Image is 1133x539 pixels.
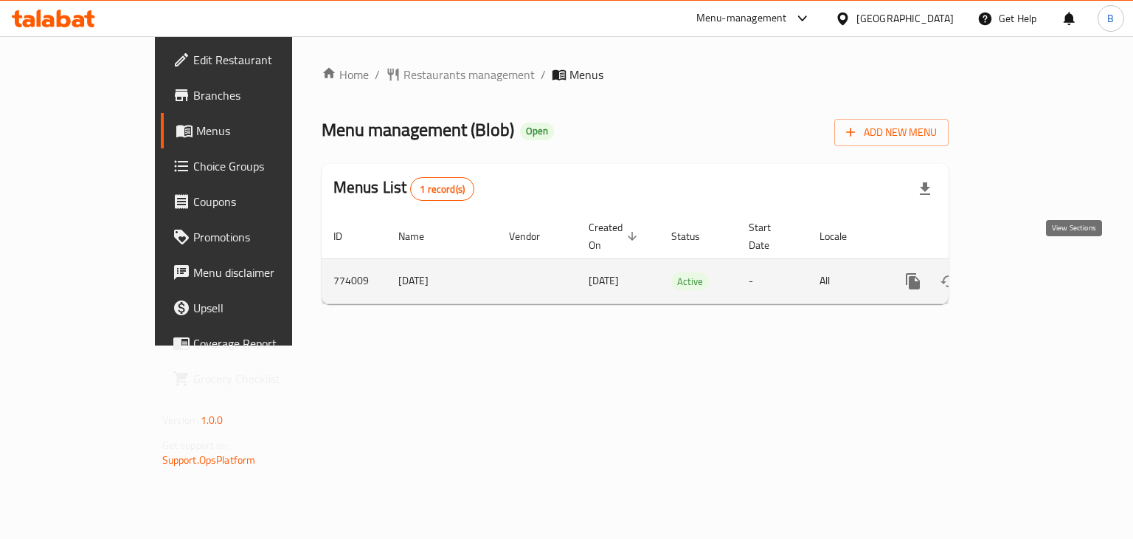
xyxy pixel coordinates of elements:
div: Open [520,123,554,140]
div: Export file [907,171,943,207]
span: Status [671,227,719,245]
a: Coverage Report [161,326,344,361]
span: Get support on: [162,436,230,455]
td: All [808,258,884,303]
a: Edit Restaurant [161,42,344,78]
button: more [895,264,931,299]
span: ID [333,227,361,245]
a: Choice Groups [161,148,344,184]
span: Open [520,125,554,137]
a: Menus [161,113,344,148]
span: Upsell [193,299,333,317]
th: Actions [884,214,1049,259]
span: Version: [162,411,198,430]
a: Coupons [161,184,344,219]
div: Total records count [410,177,474,201]
h2: Menus List [333,176,474,201]
a: Restaurants management [386,66,535,83]
a: Branches [161,78,344,113]
span: Restaurants management [403,66,535,83]
span: Add New Menu [846,123,937,142]
a: Promotions [161,219,344,255]
span: 1.0.0 [201,411,224,430]
span: Branches [193,86,333,104]
span: Coverage Report [193,334,333,352]
span: Start Date [749,219,790,254]
div: Menu-management [696,10,787,27]
td: - [737,258,808,303]
span: Edit Restaurant [193,51,333,69]
span: [DATE] [589,271,619,290]
a: Grocery Checklist [161,361,344,396]
span: Menu disclaimer [193,264,333,281]
span: Active [671,273,709,290]
span: Menu management ( Blob ) [322,113,514,146]
button: Change Status [931,264,966,299]
span: 1 record(s) [411,182,474,196]
li: / [541,66,546,83]
span: Grocery Checklist [193,370,333,388]
span: Locale [820,227,866,245]
a: Support.OpsPlatform [162,450,256,470]
button: Add New Menu [834,119,949,146]
li: / [375,66,380,83]
span: Choice Groups [193,157,333,175]
table: enhanced table [322,214,1049,304]
span: Created On [589,219,642,254]
span: Name [398,227,443,245]
span: Menus [196,122,333,140]
div: [GEOGRAPHIC_DATA] [856,10,954,27]
span: Promotions [193,228,333,246]
div: Active [671,272,709,290]
a: Upsell [161,290,344,326]
td: 774009 [322,258,387,303]
a: Menu disclaimer [161,255,344,290]
nav: breadcrumb [322,66,949,83]
span: Coupons [193,193,333,210]
a: Home [322,66,369,83]
td: [DATE] [387,258,497,303]
span: Vendor [509,227,559,245]
span: Menus [569,66,603,83]
span: B [1107,10,1114,27]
